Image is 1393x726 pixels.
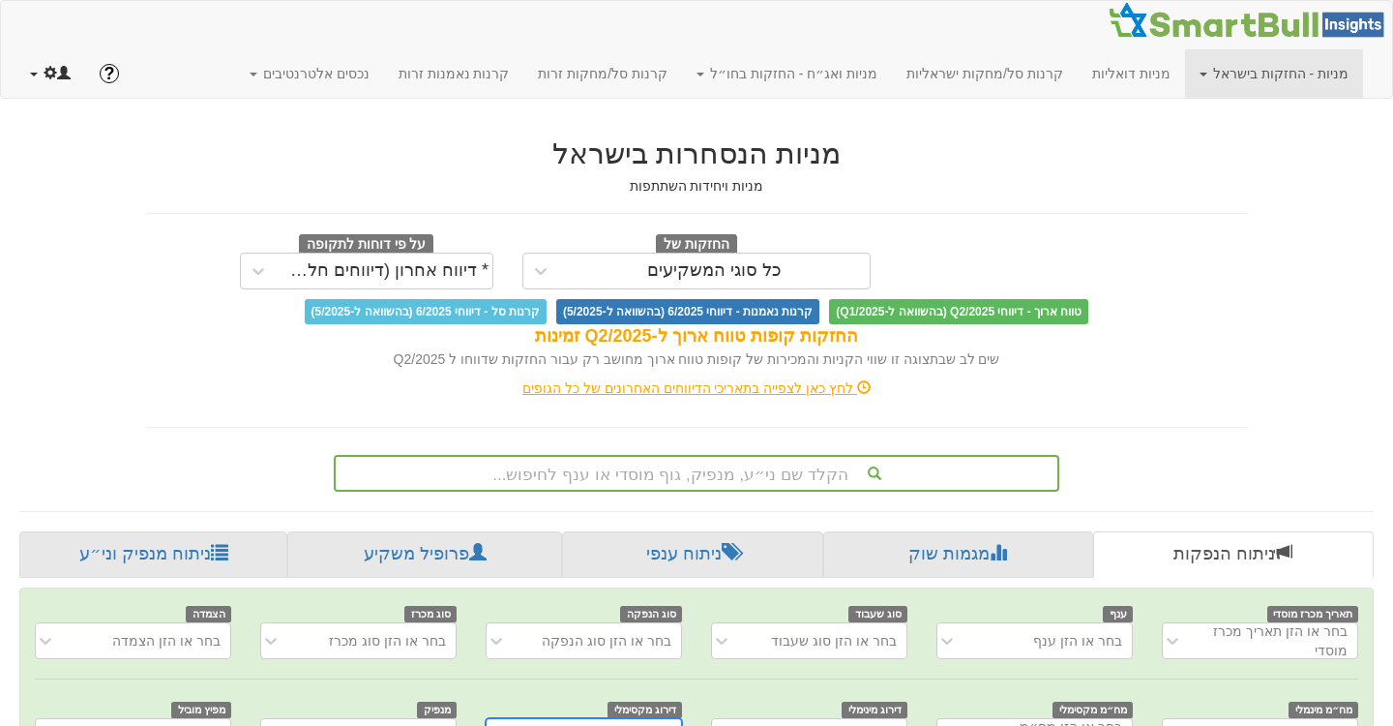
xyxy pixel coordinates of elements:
span: דירוג מינימלי [842,702,907,718]
span: ? [104,64,114,83]
div: בחר או הזן תאריך מכרז מוסדי [1195,621,1348,660]
h2: מניות הנסחרות בישראל [145,137,1248,169]
div: כל סוגי המשקיעים [647,261,782,281]
a: מגמות שוק [823,531,1092,578]
span: קרנות נאמנות - דיווחי 6/2025 (בהשוואה ל-5/2025) [556,299,819,324]
a: ניתוח הנפקות [1093,531,1374,578]
span: סוג מכרז [404,606,457,622]
div: בחר או הזן סוג שעבוד [771,631,897,650]
a: ? [85,49,133,98]
a: מניות ואג״ח - החזקות בחו״ל [682,49,892,98]
a: קרנות סל/מחקות זרות [523,49,682,98]
a: נכסים אלטרנטיבים [235,49,384,98]
a: קרנות סל/מחקות ישראליות [892,49,1078,98]
span: מח״מ מינמלי [1289,702,1358,718]
div: לחץ כאן לצפייה בתאריכי הדיווחים האחרונים של כל הגופים [131,378,1262,398]
a: מניות - החזקות בישראל [1185,49,1363,98]
span: מנפיק [417,702,457,718]
a: ניתוח מנפיק וני״ע [19,531,287,578]
div: שים לב שבתצוגה זו שווי הקניות והמכירות של קופות טווח ארוך מחושב רק עבור החזקות שדווחו ל Q2/2025 [145,349,1248,369]
div: הקלד שם ני״ע, מנפיק, גוף מוסדי או ענף לחיפוש... [336,457,1057,490]
a: קרנות נאמנות זרות [384,49,524,98]
span: סוג הנפקה [620,606,682,622]
span: דירוג מקסימלי [608,702,682,718]
div: בחר או הזן הצמדה [112,631,221,650]
span: קרנות סל - דיווחי 6/2025 (בהשוואה ל-5/2025) [305,299,547,324]
span: תאריך מכרז מוסדי [1267,606,1358,622]
a: מניות דואליות [1078,49,1185,98]
div: החזקות קופות טווח ארוך ל-Q2/2025 זמינות [145,324,1248,349]
span: ענף [1103,606,1133,622]
div: בחר או הזן סוג הנפקה [542,631,671,650]
div: * דיווח אחרון (דיווחים חלקיים) [281,261,489,281]
span: מפיץ מוביל [171,702,231,718]
span: על פי דוחות לתקופה [299,234,433,256]
div: בחר או הזן ענף [1033,631,1122,650]
h5: מניות ויחידות השתתפות [145,179,1248,194]
div: בחר או הזן סוג מכרז [329,631,446,650]
span: סוג שעבוד [848,606,907,622]
span: מח״מ מקסימלי [1052,702,1133,718]
span: טווח ארוך - דיווחי Q2/2025 (בהשוואה ל-Q1/2025) [829,299,1088,324]
a: ניתוח ענפי [562,531,823,578]
span: הצמדה [186,606,231,622]
a: פרופיל משקיע [287,531,561,578]
img: Smartbull [1108,1,1392,40]
span: החזקות של [656,234,737,256]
